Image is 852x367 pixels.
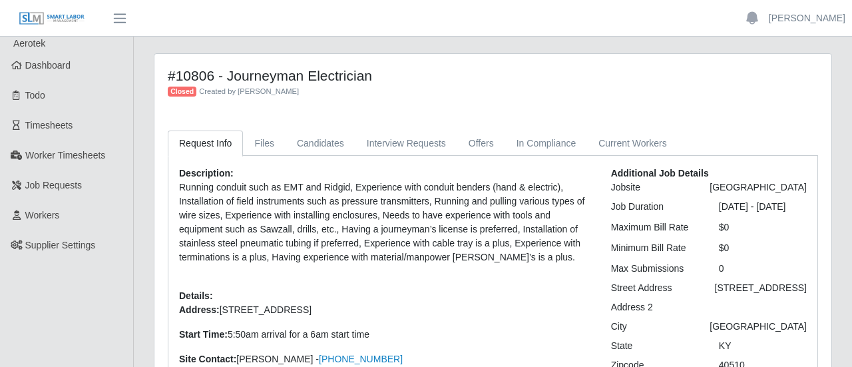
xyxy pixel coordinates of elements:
div: Max Submissions [601,262,709,276]
div: [GEOGRAPHIC_DATA] [700,181,817,194]
b: Description: [179,168,234,179]
a: Files [243,131,286,157]
div: Jobsite [601,181,700,194]
div: [GEOGRAPHIC_DATA] [700,320,817,334]
h4: #10806 - Journeyman Electrician [168,67,650,84]
div: KY [709,339,817,353]
span: Worker Timesheets [25,150,105,161]
a: In Compliance [505,131,588,157]
span: Created by [PERSON_NAME] [199,87,299,95]
b: Additional Job Details [611,168,709,179]
div: [DATE] - [DATE] [709,200,817,214]
div: $0 [709,241,817,255]
p: Running conduit such as EMT and Ridgid, Experience with conduit benders (hand & electric), Instal... [179,181,591,264]
span: Aerotek [13,38,45,49]
a: [PERSON_NAME] [769,11,845,25]
a: Interview Requests [355,131,457,157]
strong: Start Time: [179,329,228,340]
div: Address 2 [601,300,709,314]
div: State [601,339,709,353]
strong: Site Contact: [179,354,236,364]
strong: Address: [179,304,220,315]
span: Supplier Settings [25,240,96,250]
p: [PERSON_NAME] - [179,352,591,366]
span: Workers [25,210,60,220]
div: Street Address [601,281,705,295]
a: Candidates [286,131,355,157]
span: Closed [168,87,196,97]
a: [PHONE_NUMBER] [319,354,403,364]
div: City [601,320,700,334]
a: Current Workers [587,131,678,157]
span: Timesheets [25,120,73,131]
a: Offers [457,131,505,157]
img: SLM Logo [19,11,85,26]
span: Job Requests [25,180,83,190]
div: 0 [709,262,817,276]
span: Dashboard [25,60,71,71]
b: Details: [179,290,213,301]
a: Request Info [168,131,243,157]
div: Job Duration [601,200,709,214]
div: $0 [709,220,817,234]
div: [STREET_ADDRESS] [705,281,817,295]
div: Minimum Bill Rate [601,241,709,255]
p: 5:50am arrival for a 6am start time [179,328,591,342]
span: Todo [25,90,45,101]
div: Maximum Bill Rate [601,220,709,234]
span: [STREET_ADDRESS] [220,304,312,315]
